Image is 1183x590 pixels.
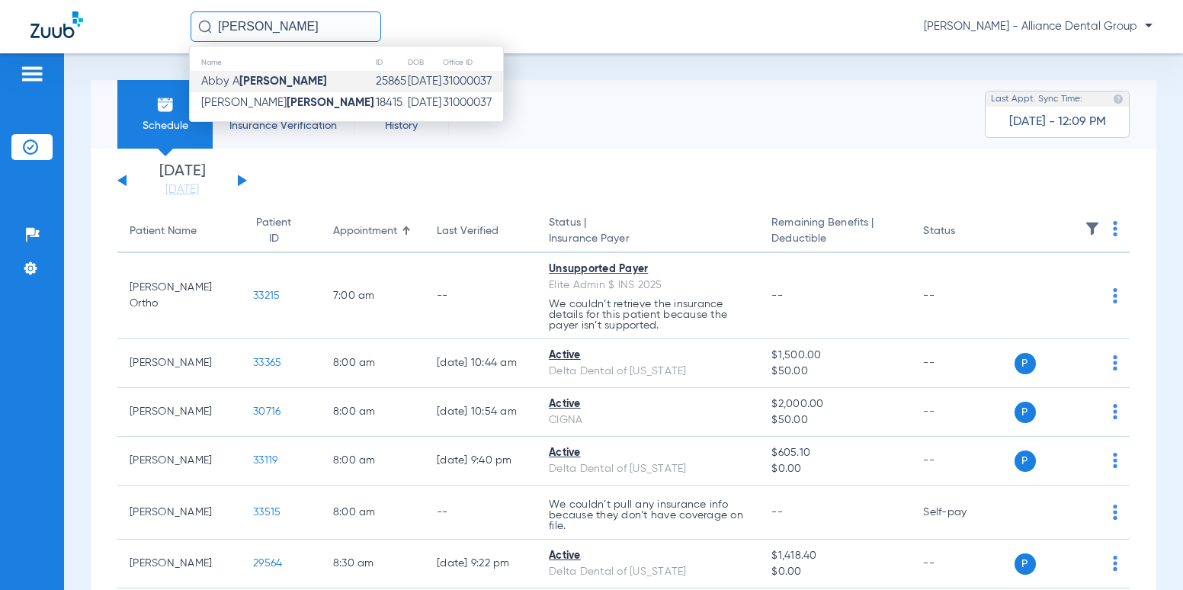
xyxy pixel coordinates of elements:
[911,339,1014,388] td: --
[537,210,759,253] th: Status |
[911,486,1014,540] td: Self-pay
[117,253,241,339] td: [PERSON_NAME] Ortho
[425,339,537,388] td: [DATE] 10:44 AM
[759,210,911,253] th: Remaining Benefits |
[911,210,1014,253] th: Status
[425,486,537,540] td: --
[1113,556,1117,571] img: group-dot-blue.svg
[771,507,783,518] span: --
[253,406,281,417] span: 30716
[321,540,425,588] td: 8:30 AM
[1015,402,1036,423] span: P
[191,11,381,42] input: Search for patients
[1113,355,1117,370] img: group-dot-blue.svg
[771,548,899,564] span: $1,418.40
[1085,221,1100,236] img: filter.svg
[771,231,899,247] span: Deductible
[549,348,747,364] div: Active
[771,412,899,428] span: $50.00
[991,91,1082,107] span: Last Appt. Sync Time:
[201,75,327,87] span: Abby A
[425,253,537,339] td: --
[321,339,425,388] td: 8:00 AM
[407,71,442,92] td: [DATE]
[130,223,197,239] div: Patient Name
[1113,288,1117,303] img: group-dot-blue.svg
[437,223,499,239] div: Last Verified
[549,364,747,380] div: Delta Dental of [US_STATE]
[136,164,228,197] li: [DATE]
[190,54,375,71] th: Name
[549,299,747,331] p: We couldn’t retrieve the insurance details for this patient because the payer isn’t supported.
[117,437,241,486] td: [PERSON_NAME]
[911,253,1014,339] td: --
[1113,221,1117,236] img: group-dot-blue.svg
[549,461,747,477] div: Delta Dental of [US_STATE]
[1113,404,1117,419] img: group-dot-blue.svg
[253,558,282,569] span: 29564
[407,92,442,114] td: [DATE]
[771,396,899,412] span: $2,000.00
[253,215,295,247] div: Patient ID
[321,437,425,486] td: 8:00 AM
[1113,453,1117,468] img: group-dot-blue.svg
[253,215,309,247] div: Patient ID
[549,261,747,277] div: Unsupported Payer
[201,97,374,108] span: [PERSON_NAME]
[239,75,327,87] strong: [PERSON_NAME]
[425,388,537,437] td: [DATE] 10:54 AM
[442,54,503,71] th: Office ID
[321,253,425,339] td: 7:00 AM
[253,507,281,518] span: 33515
[117,486,241,540] td: [PERSON_NAME]
[253,455,277,466] span: 33119
[1009,114,1106,130] span: [DATE] - 12:09 PM
[253,290,280,301] span: 33215
[287,97,374,108] strong: [PERSON_NAME]
[911,388,1014,437] td: --
[1113,94,1124,104] img: last sync help info
[549,231,747,247] span: Insurance Payer
[549,412,747,428] div: CIGNA
[771,348,899,364] span: $1,500.00
[1015,451,1036,472] span: P
[117,339,241,388] td: [PERSON_NAME]
[130,223,229,239] div: Patient Name
[924,19,1153,34] span: [PERSON_NAME] - Alliance Dental Group
[549,445,747,461] div: Active
[1113,505,1117,520] img: group-dot-blue.svg
[321,486,425,540] td: 8:00 AM
[911,437,1014,486] td: --
[425,540,537,588] td: [DATE] 9:22 PM
[198,20,212,34] img: Search Icon
[442,92,503,114] td: 31000037
[771,290,783,301] span: --
[437,223,524,239] div: Last Verified
[129,118,201,133] span: Schedule
[375,71,407,92] td: 25865
[20,65,44,83] img: hamburger-icon
[771,364,899,380] span: $50.00
[911,540,1014,588] td: --
[771,564,899,580] span: $0.00
[117,388,241,437] td: [PERSON_NAME]
[549,548,747,564] div: Active
[549,396,747,412] div: Active
[1015,353,1036,374] span: P
[771,445,899,461] span: $605.10
[549,499,747,531] p: We couldn’t pull any insurance info because they don’t have coverage on file.
[224,118,342,133] span: Insurance Verification
[549,277,747,293] div: Elite Admin $ INS 2025
[771,461,899,477] span: $0.00
[425,437,537,486] td: [DATE] 9:40 PM
[442,71,503,92] td: 31000037
[1015,553,1036,575] span: P
[375,92,407,114] td: 18415
[30,11,83,38] img: Zuub Logo
[136,182,228,197] a: [DATE]
[365,118,438,133] span: History
[156,95,175,114] img: Schedule
[333,223,397,239] div: Appointment
[117,540,241,588] td: [PERSON_NAME]
[549,564,747,580] div: Delta Dental of [US_STATE]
